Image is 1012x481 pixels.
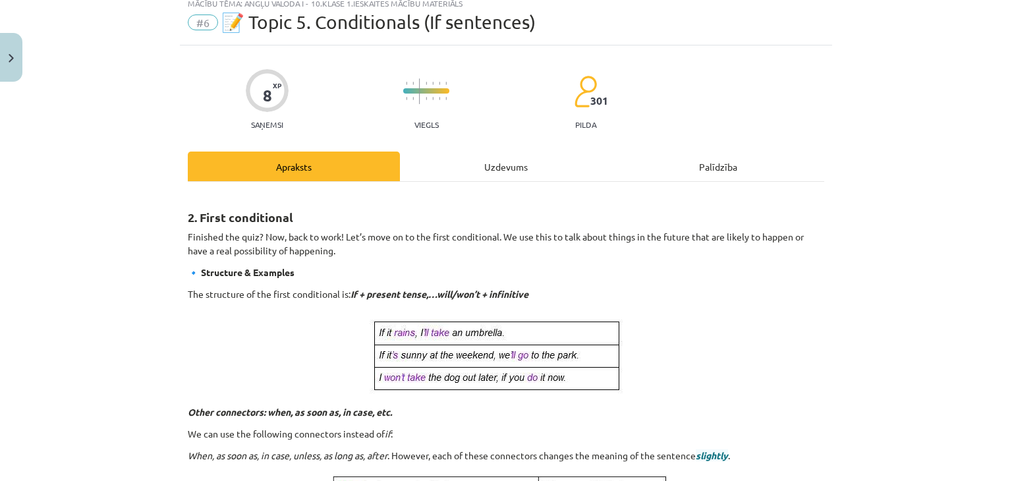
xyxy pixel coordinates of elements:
[188,406,392,418] i: Other connectors: when, as soon as, in case, etc.
[590,95,608,107] span: 301
[432,82,434,85] img: icon-short-line-57e1e144782c952c97e751825c79c345078a6d821885a25fce030b3d8c18986b.svg
[426,82,427,85] img: icon-short-line-57e1e144782c952c97e751825c79c345078a6d821885a25fce030b3d8c18986b.svg
[188,449,824,463] p: . However, each of these connectors changes the meaning of the sentence .
[385,428,391,439] i: if
[439,97,440,100] img: icon-short-line-57e1e144782c952c97e751825c79c345078a6d821885a25fce030b3d8c18986b.svg
[9,54,14,63] img: icon-close-lesson-0947bae3869378f0d4975bcd49f059093ad1ed9edebbc8119c70593378902aed.svg
[419,78,420,104] img: icon-long-line-d9ea69661e0d244f92f715978eff75569469978d946b2353a9bb055b3ed8787d.svg
[445,97,447,100] img: icon-short-line-57e1e144782c952c97e751825c79c345078a6d821885a25fce030b3d8c18986b.svg
[574,75,597,108] img: students-c634bb4e5e11cddfef0936a35e636f08e4e9abd3cc4e673bd6f9a4125e45ecb1.svg
[696,449,728,461] span: slightly
[188,449,387,461] i: When, as soon as, in case, unless, as long as, after
[351,288,528,300] i: If + present tense,…will/won’t + infinitive
[406,82,407,85] img: icon-short-line-57e1e144782c952c97e751825c79c345078a6d821885a25fce030b3d8c18986b.svg
[188,210,293,225] strong: 2. First conditional
[188,427,824,441] p: We can use the following connectors instead of :
[400,152,612,181] div: Uzdevums
[412,82,414,85] img: icon-short-line-57e1e144782c952c97e751825c79c345078a6d821885a25fce030b3d8c18986b.svg
[188,152,400,181] div: Apraksts
[188,266,295,278] strong: 🔹 Structure & Examples
[414,120,439,129] p: Viegls
[246,120,289,129] p: Saņemsi
[412,97,414,100] img: icon-short-line-57e1e144782c952c97e751825c79c345078a6d821885a25fce030b3d8c18986b.svg
[273,82,281,89] span: XP
[445,82,447,85] img: icon-short-line-57e1e144782c952c97e751825c79c345078a6d821885a25fce030b3d8c18986b.svg
[612,152,824,181] div: Palīdzība
[439,82,440,85] img: icon-short-line-57e1e144782c952c97e751825c79c345078a6d821885a25fce030b3d8c18986b.svg
[188,230,824,258] p: Finished the quiz? Now, back to work! Let’s move on to the first conditional. We use this to talk...
[188,287,824,301] p: The structure of the first conditional is:
[432,97,434,100] img: icon-short-line-57e1e144782c952c97e751825c79c345078a6d821885a25fce030b3d8c18986b.svg
[406,97,407,100] img: icon-short-line-57e1e144782c952c97e751825c79c345078a6d821885a25fce030b3d8c18986b.svg
[426,97,427,100] img: icon-short-line-57e1e144782c952c97e751825c79c345078a6d821885a25fce030b3d8c18986b.svg
[188,14,218,30] span: #6
[221,11,536,33] span: 📝 Topic 5. Conditionals (If sentences)
[575,120,596,129] p: pilda
[263,86,272,105] div: 8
